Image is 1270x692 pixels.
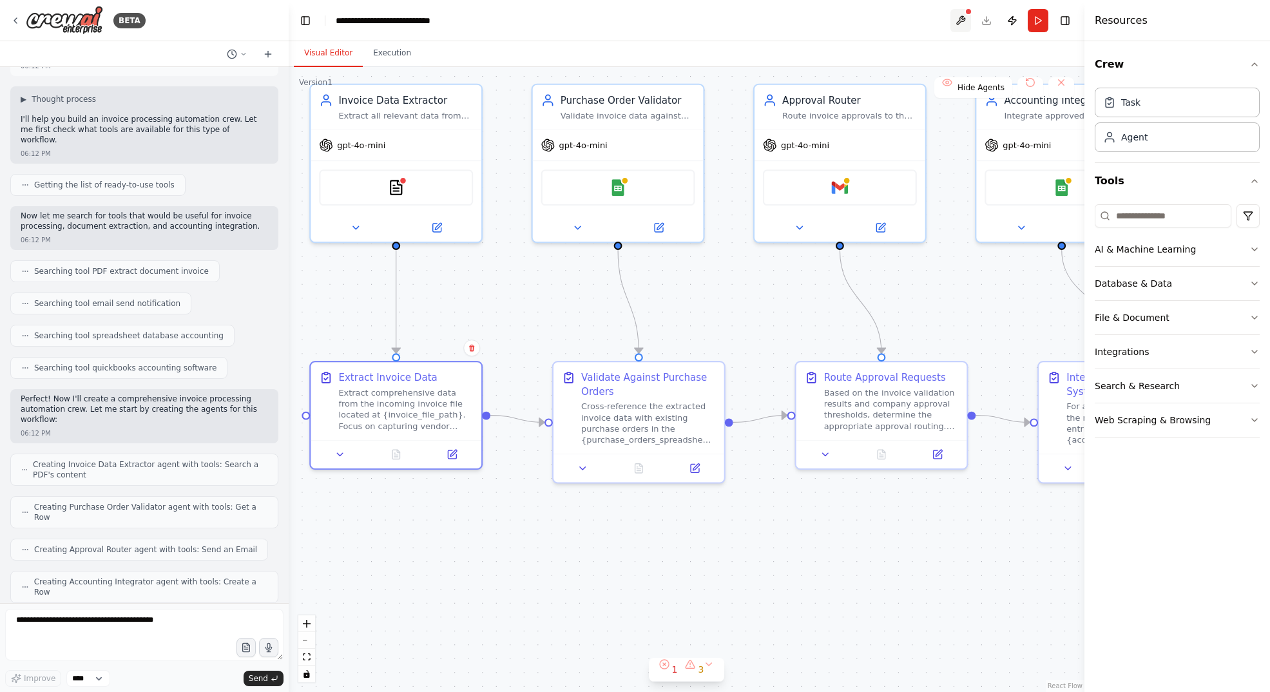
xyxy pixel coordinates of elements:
[21,149,51,159] div: 06:12 PM
[619,220,698,236] button: Open in side panel
[296,12,314,30] button: Hide left sidebar
[34,180,175,190] span: Getting the list of ready-to-use tools
[236,638,256,657] button: Upload files
[336,14,467,27] nav: breadcrumb
[1004,110,1139,121] div: Integrate approved invoices with accounting software by creating appropriate journal entries, upd...
[781,140,829,151] span: gpt-4o-mini
[733,408,787,429] g: Edge from 640af814-427c-4013-b98a-05cdffde86d1 to 56fe1a8a-002e-4193-a60e-79502965d66d
[782,93,917,108] div: Approval Router
[561,110,695,121] div: Validate invoice data against existing purchase orders to ensure accuracy, verify quantities, pri...
[32,94,96,104] span: Thought process
[1066,401,1201,446] div: For approved invoices, create the necessary accounting entries in the {accounting_spreadsheet_id}...
[337,140,385,151] span: gpt-4o-mini
[1095,345,1149,358] div: Integrations
[21,94,96,104] button: ▶Thought process
[532,84,705,243] div: Purchase Order ValidatorValidate invoice data against existing purchase orders to ensure accuracy...
[259,638,278,657] button: Click to speak your automation idea
[298,632,315,649] button: zoom out
[975,84,1148,243] div: Accounting IntegratorIntegrate approved invoices with accounting software by creating appropriate...
[753,84,927,243] div: Approval RouterRoute invoice approvals to the appropriate managers based on amount thresholds, de...
[21,115,268,145] p: I'll help you build an invoice processing automation crew. Let me first check what tools are avai...
[21,428,51,438] div: 06:12 PM
[21,94,26,104] span: ▶
[581,370,716,398] div: Validate Against Purchase Orders
[33,459,267,480] span: Creating Invoice Data Extractor agent with tools: Search a PDF's content
[1095,403,1260,437] button: Web Scraping & Browsing
[611,250,646,353] g: Edge from 4710ab69-816f-4475-98c7-7c8f52de560a to 640af814-427c-4013-b98a-05cdffde86d1
[1121,96,1140,109] div: Task
[490,408,544,429] g: Edge from 2a2426e9-6267-42e2-8ee5-7160f85c265c to 640af814-427c-4013-b98a-05cdffde86d1
[298,615,315,632] button: zoom in
[1003,140,1051,151] span: gpt-4o-mini
[957,82,1005,93] span: Hide Agents
[389,250,403,353] g: Edge from 5ddce844-9454-4c6e-a200-36079a7f92dc to 2a2426e9-6267-42e2-8ee5-7160f85c265c
[298,615,315,682] div: React Flow controls
[244,671,284,686] button: Send
[1095,13,1148,28] h4: Resources
[1095,277,1172,290] div: Database & Data
[1095,311,1169,324] div: File & Document
[1004,93,1139,108] div: Accounting Integrator
[1095,163,1260,199] button: Tools
[561,93,695,108] div: Purchase Order Validator
[782,110,917,121] div: Route invoice approvals to the appropriate managers based on amount thresholds, department budget...
[294,40,363,67] button: Visual Editor
[934,77,1012,98] button: Hide Agents
[309,84,483,243] div: Invoice Data ExtractorExtract all relevant data from incoming invoices including vendor informati...
[363,40,421,67] button: Execution
[34,266,209,276] span: Searching tool PDF extract document invoice
[552,361,726,483] div: Validate Against Purchase OrdersCross-reference the extracted invoice data with existing purchase...
[5,670,61,687] button: Improve
[21,211,268,231] p: Now let me search for tools that would be useful for invoice processing, document extraction, and...
[914,446,961,463] button: Open in side panel
[610,460,668,477] button: No output available
[1121,131,1148,144] div: Agent
[1095,82,1260,162] div: Crew
[113,13,146,28] div: BETA
[338,110,473,121] div: Extract all relevant data from incoming invoices including vendor information, invoice number, da...
[671,460,718,477] button: Open in side panel
[1095,267,1260,300] button: Database & Data
[398,220,476,236] button: Open in side panel
[338,370,437,385] div: Extract Invoice Data
[1095,335,1260,369] button: Integrations
[1095,414,1211,427] div: Web Scraping & Browsing
[21,235,51,245] div: 06:12 PM
[824,387,959,432] div: Based on the invoice validation results and company approval thresholds, determine the appropriat...
[34,577,267,597] span: Creating Accounting Integrator agent with tools: Create a Row
[1095,199,1260,448] div: Tools
[34,331,224,341] span: Searching tool spreadsheet database accounting
[26,6,103,35] img: Logo
[1063,220,1142,236] button: Open in side panel
[1095,380,1180,392] div: Search & Research
[258,46,278,62] button: Start a new chat
[299,77,332,88] div: Version 1
[1056,12,1074,30] button: Hide right sidebar
[559,140,608,151] span: gpt-4o-mini
[309,361,483,470] div: Extract Invoice DataExtract comprehensive data from the incoming invoice file located at {invoice...
[1095,369,1260,403] button: Search & Research
[852,446,910,463] button: No output available
[1054,179,1070,196] img: Google Sheets
[672,663,678,676] span: 1
[222,46,253,62] button: Switch to previous chat
[298,666,315,682] button: toggle interactivity
[338,93,473,108] div: Invoice Data Extractor
[794,361,968,470] div: Route Approval RequestsBased on the invoice validation results and company approval thresholds, d...
[1037,361,1211,483] div: Integrate with Accounting SystemFor approved invoices, create the necessary accounting entries in...
[831,179,848,196] img: Gmail
[21,394,268,425] p: Perfect! Now I'll create a comprehensive invoice processing automation crew. Let me start by crea...
[976,408,1030,429] g: Edge from 56fe1a8a-002e-4193-a60e-79502965d66d to 977a77d4-bd9f-476b-9266-de326bc109f9
[1095,243,1196,256] div: AI & Machine Learning
[34,298,180,309] span: Searching tool email send notification
[1066,370,1201,398] div: Integrate with Accounting System
[649,658,725,682] button: 13
[34,544,257,555] span: Creating Approval Router agent with tools: Send an Email
[249,673,268,684] span: Send
[34,502,267,523] span: Creating Purchase Order Validator agent with tools: Get a Row
[298,649,315,666] button: fit view
[1095,46,1260,82] button: Crew
[338,387,473,432] div: Extract comprehensive data from the incoming invoice file located at {invoice_file_path}. Focus o...
[698,663,704,676] span: 3
[1095,233,1260,266] button: AI & Machine Learning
